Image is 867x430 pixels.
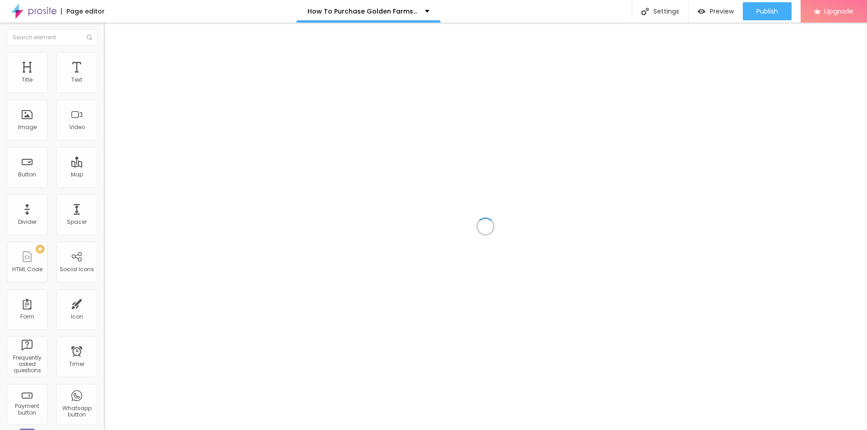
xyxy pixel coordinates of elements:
[7,29,97,46] input: Search element
[69,124,85,130] div: Video
[71,77,82,83] div: Text
[69,361,84,367] div: Timer
[18,171,36,178] div: Button
[12,266,42,273] div: HTML Code
[18,219,37,225] div: Divider
[59,405,94,418] div: Whatsapp button
[756,8,778,15] span: Publish
[87,35,92,40] img: Icone
[20,314,34,320] div: Form
[9,403,45,416] div: Payment button
[698,8,705,15] img: view-1.svg
[824,7,853,15] span: Upgrade
[60,266,94,273] div: Social Icons
[710,8,734,15] span: Preview
[71,171,83,178] div: Map
[22,77,33,83] div: Title
[689,2,743,20] button: Preview
[67,219,87,225] div: Spacer
[61,8,105,14] div: Page editor
[9,355,45,374] div: Frequently asked questions
[308,8,418,14] p: How To Purchase Golden Farms CBD Gummies
[743,2,792,20] button: Publish
[71,314,83,320] div: Icon
[18,124,37,130] div: Image
[641,8,649,15] img: Icone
